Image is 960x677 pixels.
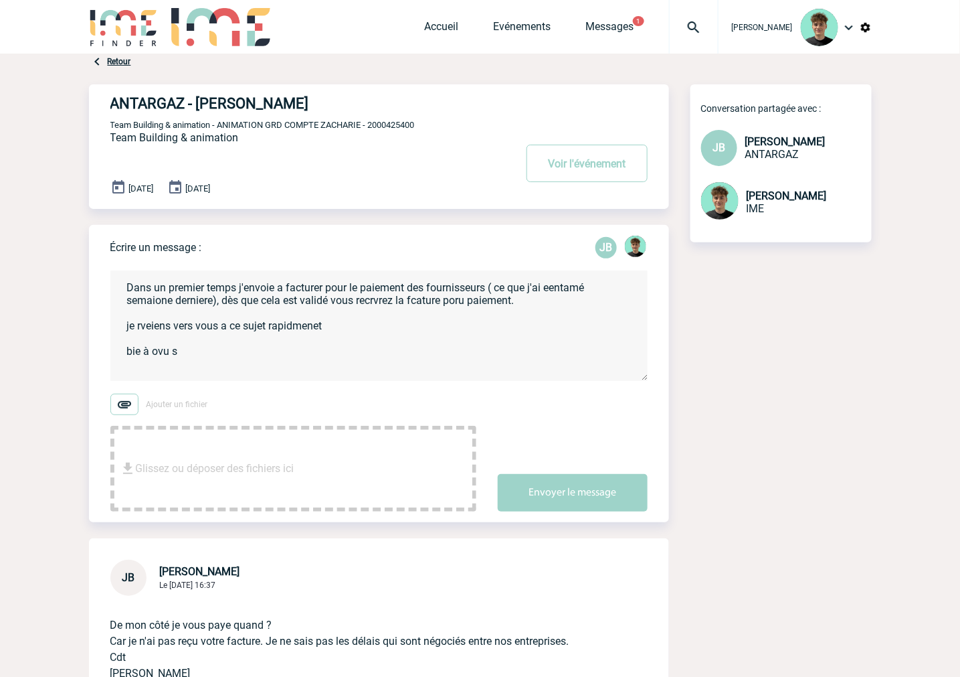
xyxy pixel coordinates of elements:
[136,435,294,502] span: Glissez ou déposer des fichiers ici
[747,190,827,202] span: [PERSON_NAME]
[110,131,239,144] span: Team Building & animation
[701,103,872,114] p: Conversation partagée avec :
[498,474,648,512] button: Envoyer le message
[712,141,725,154] span: JB
[108,57,131,66] a: Retour
[625,236,646,257] img: 131612-0.png
[120,461,136,477] img: file_download.svg
[122,571,134,584] span: JB
[747,202,765,215] span: IME
[110,95,475,112] h4: ANTARGAZ - [PERSON_NAME]
[595,237,617,258] p: JB
[160,581,216,590] span: Le [DATE] 16:37
[526,145,648,182] button: Voir l'événement
[625,236,646,260] div: Victor KALB
[745,135,826,148] span: [PERSON_NAME]
[129,183,154,194] span: [DATE]
[586,20,634,39] a: Messages
[745,148,799,161] span: ANTARGAZ
[160,565,240,578] span: [PERSON_NAME]
[801,9,838,46] img: 131612-0.png
[147,400,208,409] span: Ajouter un fichier
[186,183,211,194] span: [DATE]
[425,20,459,39] a: Accueil
[110,120,415,130] span: Team Building & animation - ANIMATION GRD COMPTE ZACHARIE - 2000425400
[701,182,739,220] img: 131612-0.png
[89,8,159,46] img: IME-Finder
[633,16,644,26] button: 1
[732,23,793,32] span: [PERSON_NAME]
[110,241,202,254] p: Écrire un message :
[595,237,617,258] div: Jérémy BIDAUT
[494,20,551,39] a: Evénements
